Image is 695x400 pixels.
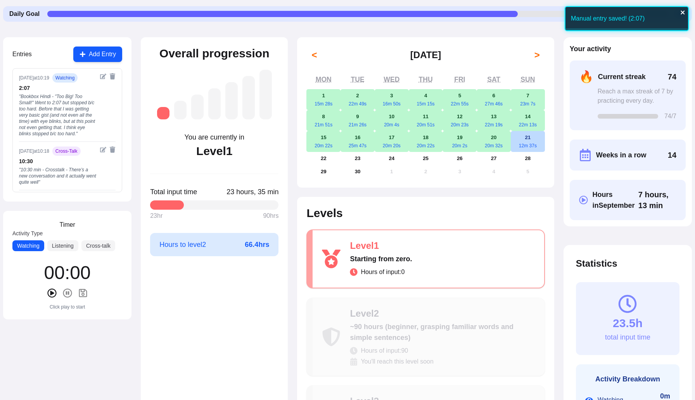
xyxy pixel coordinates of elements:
div: Level 1 [196,144,232,158]
abbr: October 1, 2025 [390,169,393,174]
div: 20m 22s [409,143,443,149]
div: 20m 32s [477,143,511,149]
h3: Timer [59,220,75,229]
button: > [529,47,545,63]
abbr: September 28, 2025 [525,155,531,161]
div: Level 3: ~260 hours (low intermediate, understanding simple conversations) [191,95,204,119]
div: 20m 22s [306,143,341,149]
button: September 16, 202525m 47s [341,131,375,152]
abbr: September 19, 2025 [457,134,463,140]
abbr: Tuesday [351,76,364,83]
abbr: October 3, 2025 [458,169,461,174]
abbr: September 21, 2025 [525,134,531,140]
div: 12m 37s [511,143,545,149]
span: Current streak [598,71,646,82]
span: 23 hr [150,211,163,221]
span: watching [52,73,78,83]
button: Cross-talk [81,240,115,251]
button: September 24, 2025 [375,152,409,165]
span: 90 hrs [263,211,278,221]
div: " 10:30 min - Crosstalk - There’s a new conversation and it actually went quite well " [19,167,97,185]
abbr: September 6, 2025 [492,93,495,98]
span: 14 [668,150,676,160]
div: 22m 55s [443,101,477,107]
div: 27m 46s [477,101,511,107]
div: Level 5: ~1,050 hours (high intermediate, understanding most everyday content) [225,82,238,119]
h2: Levels [306,206,545,220]
abbr: September 13, 2025 [491,114,497,119]
abbr: September 26, 2025 [457,155,463,161]
abbr: Monday [316,76,332,83]
div: 20m 2s [443,143,477,149]
button: September 9, 202521m 26s [341,110,375,131]
abbr: September 9, 2025 [356,114,359,119]
button: October 1, 2025 [375,165,409,178]
abbr: September 4, 2025 [424,93,427,98]
button: September 29, 2025 [306,165,341,178]
button: September 5, 202522m 55s [443,89,477,110]
span: 74 /7 [664,112,676,121]
h2: Statistics [576,257,679,270]
div: 2 : 07 [19,84,97,92]
span: > [534,49,540,61]
abbr: September 30, 2025 [355,169,361,174]
abbr: September 2, 2025 [356,93,359,98]
button: September 7, 202523m 7s [511,89,545,110]
div: 20m 20s [375,143,409,149]
span: Click to toggle between decimal and time format [226,186,278,197]
span: Click to toggle between decimal and time format [638,189,676,211]
button: September 27, 2025 [477,152,511,165]
button: September 12, 202520m 23s [443,110,477,131]
label: Activity Type [12,229,122,237]
div: Reach a max streak of 7 by practicing every day. [598,87,676,105]
div: 22m 49s [341,101,375,107]
button: September 14, 202522m 13s [511,110,545,131]
span: Hours of input: 90 [361,346,408,355]
span: Weeks in a row [596,150,647,160]
div: 25m 47s [341,143,375,149]
abbr: Sunday [520,76,535,83]
button: September 19, 202520m 2s [443,131,477,152]
div: You are currently in [185,132,244,143]
button: September 21, 202512m 37s [511,131,545,152]
button: September 13, 202522m 19s [477,110,511,131]
div: 20m 51s [409,122,443,128]
div: 23.5h [613,316,643,330]
button: close [680,9,686,16]
div: Level 2: ~90 hours (beginner, grasping familiar words and simple sentences) [174,101,187,119]
div: Level 2 [350,307,535,320]
button: Listening [47,240,78,251]
span: You'll reach this level soon [361,357,433,366]
abbr: September 29, 2025 [321,169,327,174]
div: 20m 23s [443,122,477,128]
h2: Your activity [570,43,686,54]
abbr: September 5, 2025 [458,93,461,98]
div: total input time [605,332,650,343]
button: Delete entry [109,147,116,153]
h3: Entries [12,50,32,59]
abbr: September 17, 2025 [389,134,394,140]
div: Click play to start [50,304,85,310]
div: Starting from zero. [350,253,534,264]
div: Level 1: Starting from zero. [157,107,169,119]
abbr: Wednesday [384,76,399,83]
button: Edit entry [100,147,106,153]
abbr: Friday [454,76,465,83]
abbr: September 1, 2025 [322,93,325,98]
span: Total input time [150,186,197,197]
div: 20m 4s [375,122,409,128]
button: September 15, 202520m 22s [306,131,341,152]
span: 74 [668,71,676,82]
div: 10 : 30 [19,157,97,165]
div: 00 : 00 [44,264,91,282]
abbr: October 2, 2025 [424,169,427,174]
abbr: September 12, 2025 [457,114,463,119]
button: Add Entry [73,47,122,62]
span: Hours to level 2 [159,239,206,250]
abbr: September 24, 2025 [389,155,394,161]
button: October 2, 2025 [409,165,443,178]
div: [DATE] at 10:19 [19,75,49,81]
button: October 5, 2025 [511,165,545,178]
abbr: September 25, 2025 [423,155,429,161]
div: [DATE] at 10:18 [19,148,49,154]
